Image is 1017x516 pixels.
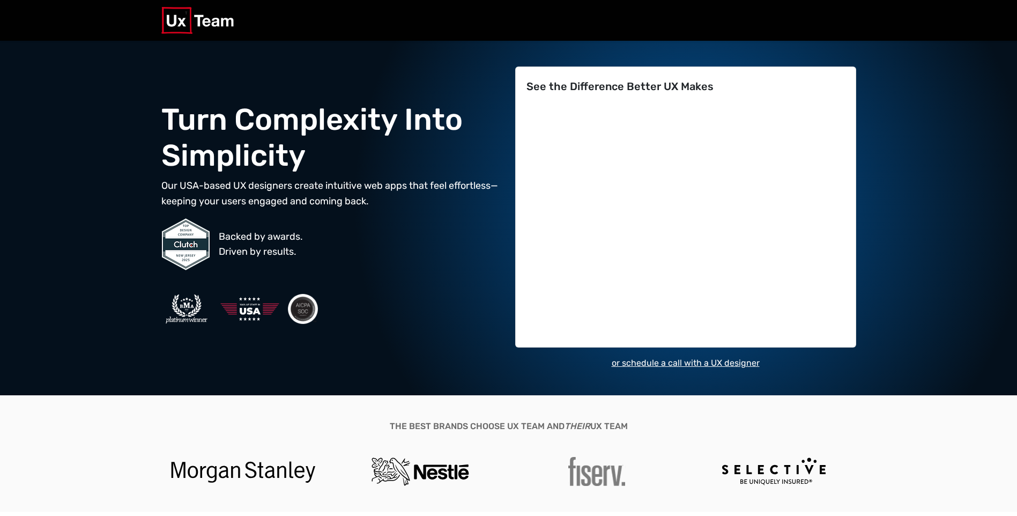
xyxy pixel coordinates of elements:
[171,461,316,483] img: Morgan
[161,102,502,174] h2: Turn Complexity Into Simplicity
[161,218,210,271] img: Top Design Company on Clutch
[612,358,760,368] a: or schedule a call with a UX designer
[161,421,856,431] h3: The best brands choose UX Team and UX Team
[722,458,826,485] img: Selective
[526,80,845,93] h2: See the Difference Better UX Makes
[220,284,279,334] img: 100% of staff in the USA
[288,294,318,324] img: AICPA SOC
[219,229,303,260] p: Backed by awards. Driven by results.
[526,110,845,338] iframe: Form 0
[568,457,626,486] img: Fiserv
[372,458,469,486] img: Nestle
[161,293,212,325] img: BMA Platnimum Winner
[161,7,234,34] img: UX Team
[161,178,502,209] p: Our USA-based UX designers create intuitive web apps that feel effortless—keeping your users enga...
[565,421,590,431] em: Their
